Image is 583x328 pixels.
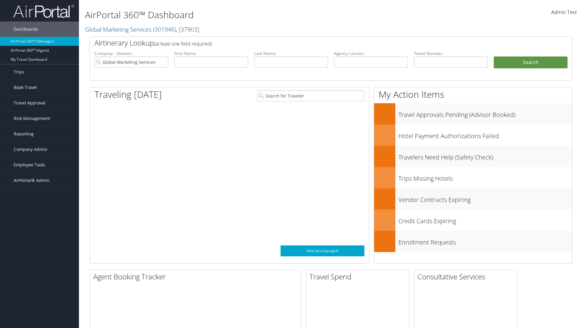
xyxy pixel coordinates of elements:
a: Trips Missing Hotels [374,167,572,188]
span: ( 301946 ) [153,25,176,33]
a: Enrollment Requests [374,231,572,252]
a: View SecurityLogic® [281,245,364,256]
label: Last Name: [254,50,328,56]
a: Admin Test [551,3,577,22]
a: Travel Approvals Pending (Advisor Booked) [374,103,572,125]
a: Global Marketing Services [85,25,199,33]
a: Credit Cards Expiring [374,210,572,231]
button: Search [494,56,568,69]
a: Travelers Need Help (Safety Check) [374,146,572,167]
h1: Traveling [DATE] [94,88,162,101]
span: Admin Test [551,9,577,15]
label: Agency Locator: [334,50,408,56]
h1: My Action Items [374,88,572,101]
h2: Consultative Services [418,272,517,282]
h3: Credit Cards Expiring [398,214,572,225]
h3: Hotel Payment Authorizations Failed [398,129,572,140]
h3: Travelers Need Help (Safety Check) [398,150,572,162]
h3: Vendor Contracts Expiring [398,193,572,204]
h3: Travel Approvals Pending (Advisor Booked) [398,108,572,119]
span: Risk Management [14,111,50,126]
label: Ticket Number: [414,50,488,56]
h2: Travel Spend [309,272,409,282]
span: (at least one field required) [154,40,212,47]
h2: Airtinerary Lookup [94,38,527,48]
span: Company Admin [14,142,47,157]
span: Travel Approval [14,95,46,111]
span: Dashboards [14,22,38,37]
span: , [ 37903 ] [176,25,199,33]
span: Reporting [14,126,34,142]
h1: AirPortal 360™ Dashboard [85,9,413,21]
a: Hotel Payment Authorizations Failed [374,125,572,146]
h2: Agent Booking Tracker [93,272,301,282]
input: Search for Traveler [257,90,364,101]
h3: Trips Missing Hotels [398,171,572,183]
img: airportal-logo.png [13,4,74,18]
a: Vendor Contracts Expiring [374,188,572,210]
span: Trips [14,64,24,80]
span: Book Travel [14,80,37,95]
span: Employee Tools [14,157,45,173]
span: AirPortal® Admin [14,173,49,188]
label: Company - Division: [94,50,168,56]
h3: Enrollment Requests [398,235,572,247]
label: First Name: [174,50,248,56]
